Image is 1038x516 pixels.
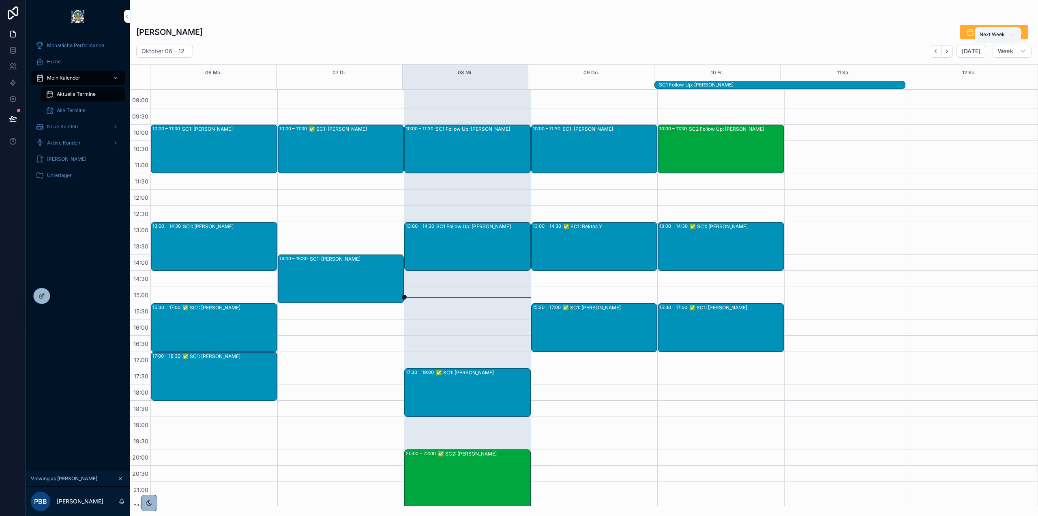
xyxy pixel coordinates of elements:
button: 08 Mi. [458,65,473,81]
span: 17:00 [132,356,150,363]
span: 16:00 [131,324,150,331]
div: 10:00 – 11:30 [533,125,562,132]
div: 15:30 – 17:00 [533,304,563,311]
h2: Oktober 06 – 12 [142,47,184,55]
span: 19:30 [131,438,150,445]
div: 10:00 – 11:30 [152,125,182,132]
a: Unterlagen [31,168,125,183]
div: ✅ SC1: [PERSON_NAME] [689,304,783,311]
div: 15:30 – 17:00 [659,304,689,311]
button: Week [993,45,1032,58]
a: Home [31,54,125,69]
button: 07 Di. [332,65,346,81]
span: 16:30 [131,340,150,347]
span: 12:30 [131,210,150,217]
a: Aktuelle Termine [41,87,125,101]
div: 11 Sa. [837,65,850,81]
span: 14:00 [131,259,150,266]
span: 21:00 [131,486,150,493]
span: 19:00 [131,421,150,428]
span: . [1009,31,1015,38]
div: 10:00 – 11:30✅ SC1: [PERSON_NAME] [278,125,404,173]
div: scrollable content [26,32,130,193]
span: Monatliche Performance [47,42,104,49]
div: 13:00 – 14:30SC1: [PERSON_NAME] [151,222,277,270]
span: 18:30 [131,405,150,412]
span: PBB [34,497,47,506]
div: 14:00 – 15:30SC1: [PERSON_NAME] [278,255,404,303]
div: 12 So. [962,65,976,81]
div: 20:00 – 22:00 [406,450,438,457]
button: Urlaub Anfragen [960,25,1028,39]
span: Home [47,58,61,65]
div: 17:30 – 19:00 [406,369,436,376]
div: 17:00 – 18:30✅ SC1: [PERSON_NAME] [151,352,277,400]
span: Aktuelle Termine [57,91,96,97]
div: 10:00 – 11:30SC1: [PERSON_NAME] [151,125,277,173]
div: ✅ SC1: [PERSON_NAME] [182,304,277,311]
span: 15:30 [132,308,150,315]
img: App logo [71,10,84,23]
div: 15:30 – 17:00 [152,304,182,311]
div: ✅ SC1: [PERSON_NAME] [436,369,530,376]
span: 17:30 [132,373,150,380]
span: 13:00 [131,227,150,233]
div: ✅ SC2: [PERSON_NAME] [438,451,530,457]
div: ✅ SC1: [PERSON_NAME] [563,304,657,311]
a: [PERSON_NAME] [31,152,125,166]
div: 14:00 – 15:30 [279,255,310,262]
div: ✅ SC1: [PERSON_NAME] [182,353,277,360]
span: 13:30 [131,243,150,250]
div: SC1: [PERSON_NAME] [310,256,403,262]
div: ✅ SC1: [PERSON_NAME] [309,126,403,132]
span: 09:00 [130,97,150,104]
span: [PERSON_NAME] [47,156,86,162]
div: 15:30 – 17:00✅ SC1: [PERSON_NAME] [151,304,277,352]
div: 10:00 – 11:30SC2 Follow Up: [PERSON_NAME] [658,125,784,173]
div: 10:00 – 11:30 [279,125,309,132]
div: 10:00 – 11:30 [406,125,435,132]
a: Neue Kunden [31,119,125,134]
div: 15:30 – 17:00✅ SC1: [PERSON_NAME] [658,304,784,352]
div: 17:00 – 18:30 [152,353,182,359]
span: 14:30 [131,275,150,282]
span: Next Week [980,31,1005,38]
span: Viewing as [PERSON_NAME] [31,475,97,482]
span: Unterlagen [47,172,73,179]
div: 13:00 – 14:30SC1 Follow Up: [PERSON_NAME] [405,222,530,270]
div: 13:00 – 14:30 [533,223,563,229]
span: 11:30 [133,178,150,185]
span: Aktive Kunden [47,140,80,146]
span: 15:00 [132,291,150,298]
span: Week [998,47,1013,55]
span: 20:30 [130,470,150,477]
span: 21:30 [131,503,150,510]
span: 12:00 [131,194,150,201]
span: [DATE] [961,47,980,55]
p: [PERSON_NAME] [57,497,103,505]
a: Aktive Kunden [31,136,125,150]
a: Alle Termine [41,103,125,118]
button: 10 Fr. [711,65,723,81]
div: 10:00 – 11:30 [659,125,689,132]
div: ✅ SC1: Bektas Y [563,223,657,230]
div: SC1: [PERSON_NAME] [182,126,277,132]
div: 10:00 – 11:30SC1 Follow Up: [PERSON_NAME] [405,125,530,173]
div: SC1 Follow Up: [PERSON_NAME] [436,223,530,230]
span: Neue Kunden [47,123,78,130]
span: 10:00 [131,129,150,136]
div: SC2 Follow Up: [PERSON_NAME] [689,126,783,132]
button: 06 Mo. [205,65,222,81]
span: 20:00 [130,454,150,461]
div: 20:00 – 22:00✅ SC2: [PERSON_NAME] [405,450,530,514]
button: [DATE] [956,45,986,58]
div: SC1 Follow Up: [PERSON_NAME] [435,126,530,132]
span: 10:30 [131,145,150,152]
span: 18:00 [131,389,150,396]
div: SC1: [PERSON_NAME] [562,126,657,132]
div: 09 Do. [583,65,599,81]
